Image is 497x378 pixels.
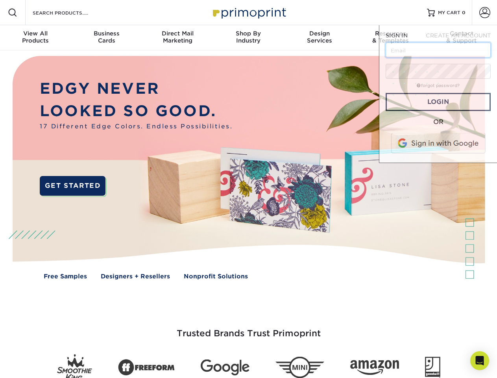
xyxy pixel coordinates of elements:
div: Cards [71,30,142,44]
p: LOOKED SO GOOD. [40,100,233,122]
input: SEARCH PRODUCTS..... [32,8,109,17]
span: Design [284,30,355,37]
span: Direct Mail [142,30,213,37]
img: Primoprint [209,4,288,21]
a: Shop ByIndustry [213,25,284,50]
a: Designers + Resellers [101,272,170,281]
a: Nonprofit Solutions [184,272,248,281]
a: forgot password? [417,83,460,88]
span: MY CART [438,9,460,16]
div: Services [284,30,355,44]
div: Open Intercom Messenger [470,351,489,370]
div: Marketing [142,30,213,44]
a: DesignServices [284,25,355,50]
a: Free Samples [44,272,87,281]
span: Shop By [213,30,284,37]
div: OR [386,117,491,127]
span: Resources [355,30,426,37]
img: Amazon [350,360,399,375]
a: GET STARTED [40,176,105,196]
span: 17 Different Edge Colors. Endless Possibilities. [40,122,233,131]
span: Business [71,30,142,37]
img: Google [201,359,249,376]
span: 0 [462,10,466,15]
span: SIGN IN [386,32,408,39]
img: Goodwill [425,357,440,378]
div: & Templates [355,30,426,44]
a: Login [386,93,491,111]
a: Resources& Templates [355,25,426,50]
h3: Trusted Brands Trust Primoprint [18,309,479,348]
a: BusinessCards [71,25,142,50]
p: EDGY NEVER [40,78,233,100]
a: Direct MailMarketing [142,25,213,50]
div: Industry [213,30,284,44]
span: CREATE AN ACCOUNT [426,32,491,39]
input: Email [386,43,491,57]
